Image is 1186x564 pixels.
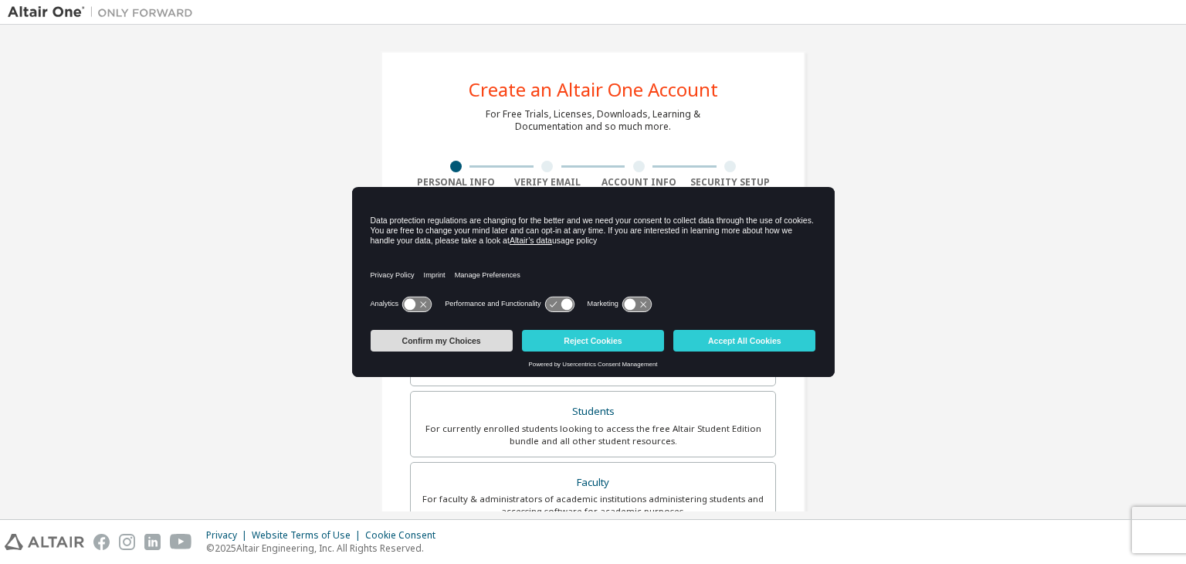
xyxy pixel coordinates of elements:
[593,176,685,189] div: Account Info
[420,423,766,447] div: For currently enrolled students looking to access the free Altair Student Edition bundle and all ...
[486,108,700,133] div: For Free Trials, Licenses, Downloads, Learning & Documentation and so much more.
[144,534,161,550] img: linkedin.svg
[410,176,502,189] div: Personal Info
[420,472,766,494] div: Faculty
[119,534,135,550] img: instagram.svg
[93,534,110,550] img: facebook.svg
[8,5,201,20] img: Altair One
[420,493,766,518] div: For faculty & administrators of academic institutions administering students and accessing softwa...
[206,542,445,555] p: © 2025 Altair Engineering, Inc. All Rights Reserved.
[206,529,252,542] div: Privacy
[170,534,192,550] img: youtube.svg
[420,401,766,423] div: Students
[252,529,365,542] div: Website Terms of Use
[502,176,594,189] div: Verify Email
[365,529,445,542] div: Cookie Consent
[469,80,718,99] div: Create an Altair One Account
[5,534,84,550] img: altair_logo.svg
[685,176,777,189] div: Security Setup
